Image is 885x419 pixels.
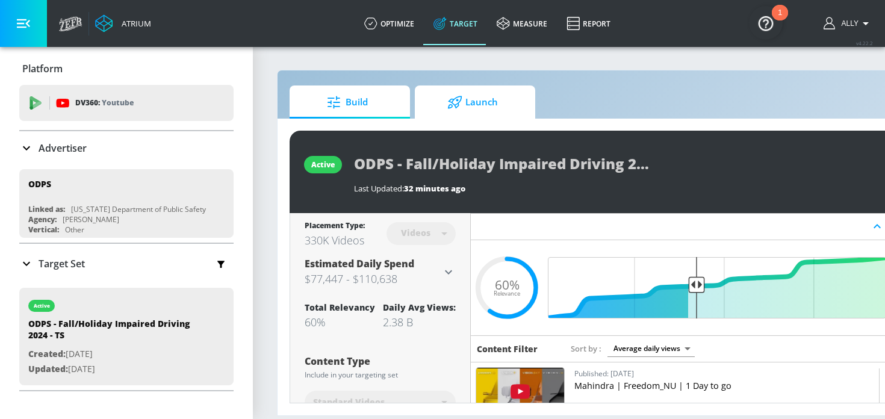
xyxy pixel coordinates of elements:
[19,288,234,385] div: activeODPS - Fall/Holiday Impaired Driving 2024 - TSCreated:[DATE]Updated:[DATE]
[305,371,456,379] div: Include in your targeting set
[305,257,414,270] span: Estimated Daily Spend
[28,348,66,359] span: Created:
[571,343,601,354] span: Sort by
[28,362,197,377] p: [DATE]
[574,367,874,380] p: Published: [DATE]
[19,85,234,121] div: DV360: Youtube
[383,315,456,329] div: 2.38 B
[395,228,436,238] div: Videos
[494,291,520,297] span: Relevance
[487,2,557,45] a: measure
[28,347,197,362] p: [DATE]
[19,131,234,165] div: Advertiser
[305,356,456,366] div: Content Type
[305,257,456,287] div: Estimated Daily Spend$77,447 - $110,638
[28,363,68,374] span: Updated:
[75,96,134,110] p: DV360:
[28,214,57,225] div: Agency:
[22,62,63,75] p: Platform
[19,52,234,85] div: Platform
[63,214,119,225] div: [PERSON_NAME]
[778,13,782,28] div: 1
[427,88,518,117] span: Launch
[837,19,859,28] span: login as: ally.mcculloch@zefr.com
[424,2,487,45] a: Target
[607,340,695,356] div: Average daily views
[574,367,874,408] a: Published: [DATE]Mahindra | Freedom_NU | 1 Day to go
[39,141,87,155] p: Advertiser
[354,183,877,194] div: Last Updated:
[305,270,441,287] h3: $77,447 - $110,638
[824,16,873,31] button: Ally
[19,244,234,284] div: Target Set
[574,380,874,392] p: Mahindra | Freedom_NU | 1 Day to go
[39,257,85,270] p: Target Set
[383,302,456,313] div: Daily Avg Views:
[749,6,783,40] button: Open Resource Center, 1 new notification
[28,318,197,347] div: ODPS - Fall/Holiday Impaired Driving 2024 - TS
[28,204,65,214] div: Linked as:
[28,225,59,235] div: Vertical:
[19,169,234,238] div: ODPSLinked as:[US_STATE] Department of Public SafetyAgency:[PERSON_NAME]Vertical:Other
[311,160,335,170] div: active
[476,368,564,418] img: 1uY04kSsHUA
[305,220,365,233] div: Placement Type:
[95,14,151,33] a: Atrium
[313,396,385,408] span: Standard Videos
[71,204,206,214] div: [US_STATE] Department of Public Safety
[302,88,393,117] span: Build
[355,2,424,45] a: optimize
[495,278,520,291] span: 60%
[557,2,620,45] a: Report
[305,233,365,247] div: 330K Videos
[856,40,873,46] span: v 4.22.2
[404,183,465,194] span: 32 minutes ago
[305,315,375,329] div: 60%
[102,96,134,109] p: Youtube
[117,18,151,29] div: Atrium
[477,343,538,355] h6: Content Filter
[65,225,84,235] div: Other
[28,178,51,190] div: ODPS
[305,302,375,313] div: Total Relevancy
[34,303,50,309] div: active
